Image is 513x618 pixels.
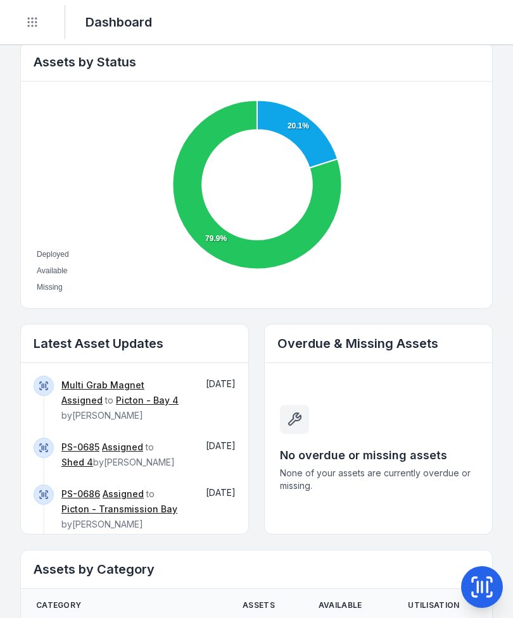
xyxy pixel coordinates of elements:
span: [DATE] [206,440,236,451]
span: Available [319,600,362,610]
span: Missing [37,283,63,292]
span: [DATE] [206,378,236,389]
a: Assigned [103,488,144,500]
a: Shed 4 [61,456,93,469]
time: 9/9/2025, 3:27:47 pm [206,378,236,389]
a: Assigned [61,394,103,407]
h2: Latest Asset Updates [34,335,236,352]
a: PS-0686 [61,488,100,500]
span: Assets [243,600,275,610]
span: to by [PERSON_NAME] [61,442,175,467]
h2: Dashboard [85,13,152,31]
h2: Overdue & Missing Assets [277,335,479,352]
a: PS-0685 [61,441,99,454]
span: [DATE] [206,487,236,498]
span: to by [PERSON_NAME] [61,380,179,421]
h2: Assets by Status [34,53,479,71]
span: Deployed [37,250,69,259]
a: Multi Grab Magnet [61,379,144,392]
time: 9/9/2025, 12:10:55 pm [206,487,236,498]
span: None of your assets are currently overdue or missing. [280,467,477,492]
span: Utilisation [408,600,459,610]
h2: Assets by Category [34,560,479,578]
time: 9/9/2025, 12:14:11 pm [206,440,236,451]
a: Picton - Transmission Bay [61,503,177,516]
h3: No overdue or missing assets [280,447,477,464]
span: Available [37,266,67,275]
button: Toggle navigation [20,10,44,34]
a: Picton - Bay 4 [116,394,179,407]
a: Assigned [102,441,143,454]
span: to by [PERSON_NAME] [61,488,177,529]
span: Category [36,600,81,610]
